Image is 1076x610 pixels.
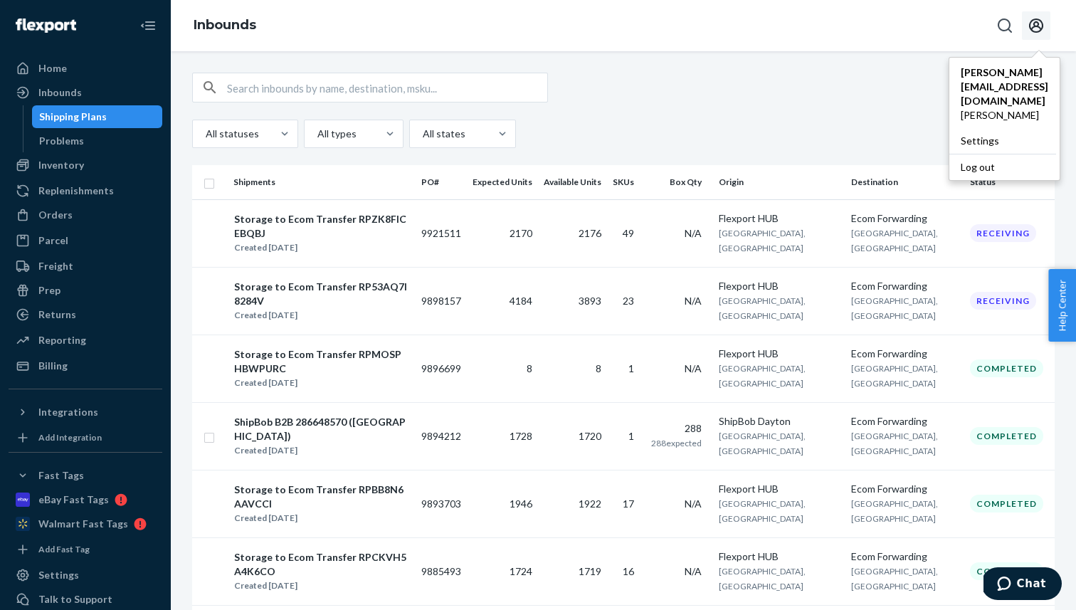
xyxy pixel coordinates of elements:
div: Created [DATE] [234,376,409,390]
span: 288 expected [651,438,702,448]
input: All states [421,127,423,141]
div: Flexport HUB [719,279,840,293]
span: [GEOGRAPHIC_DATA], [GEOGRAPHIC_DATA] [851,566,938,591]
div: Flexport HUB [719,211,840,226]
td: 9885493 [416,537,467,605]
div: Created [DATE] [234,241,409,255]
div: Problems [39,134,84,148]
div: Ecom Forwarding [851,414,959,428]
th: Expected Units [467,165,538,199]
div: Ecom Forwarding [851,279,959,293]
div: eBay Fast Tags [38,493,109,507]
div: Completed [970,562,1043,580]
span: N/A [685,565,702,577]
span: 4184 [510,295,532,307]
div: Storage to Ecom Transfer RPCKVH5A4K6CO [234,550,409,579]
div: Reporting [38,333,86,347]
div: Receiving [970,292,1036,310]
div: Created [DATE] [234,308,409,322]
div: Completed [970,495,1043,512]
a: eBay Fast Tags [9,488,162,511]
th: Box Qty [645,165,713,199]
td: 9896699 [416,335,467,402]
div: Flexport HUB [719,549,840,564]
div: Inbounds [38,85,82,100]
span: N/A [685,362,702,374]
a: Inventory [9,154,162,177]
span: [GEOGRAPHIC_DATA], [GEOGRAPHIC_DATA] [719,363,806,389]
div: Replenishments [38,184,114,198]
div: Add Fast Tag [38,543,90,555]
div: Orders [38,208,73,222]
span: 8 [527,362,532,374]
div: Receiving [970,224,1036,242]
th: Origin [713,165,845,199]
img: Flexport logo [16,19,76,33]
span: [GEOGRAPHIC_DATA], [GEOGRAPHIC_DATA] [719,228,806,253]
th: Shipments [228,165,416,199]
button: Open Search Box [991,11,1019,40]
td: 9898157 [416,267,467,335]
div: Storage to Ecom Transfer RPMOSPHBWPURC [234,347,409,376]
div: Home [38,61,67,75]
a: Freight [9,255,162,278]
a: Add Integration [9,429,162,446]
span: 1946 [510,498,532,510]
div: Flexport HUB [719,347,840,361]
a: Reporting [9,329,162,352]
div: Storage to Ecom Transfer RPBB8N6AAVCCI [234,483,409,511]
div: Inventory [38,158,84,172]
a: Orders [9,204,162,226]
div: Ecom Forwarding [851,549,959,564]
div: Add Integration [38,431,102,443]
div: Parcel [38,233,68,248]
div: Billing [38,359,68,373]
th: Available Units [538,165,607,199]
div: Storage to Ecom Transfer RP53AQ7I8284V [234,280,409,308]
button: Close Navigation [134,11,162,40]
div: Freight [38,259,73,273]
span: 1719 [579,565,601,577]
td: 9893703 [416,470,467,537]
span: 2176 [579,227,601,239]
div: Fast Tags [38,468,84,483]
a: Prep [9,279,162,302]
a: Inbounds [194,17,256,33]
th: SKUs [607,165,645,199]
span: 1 [628,430,634,442]
span: 3893 [579,295,601,307]
th: PO# [416,165,467,199]
div: Flexport HUB [719,482,840,496]
span: 1922 [579,498,601,510]
span: 1728 [510,430,532,442]
span: 2170 [510,227,532,239]
input: All statuses [204,127,206,141]
div: Settings [38,568,79,582]
span: 23 [623,295,634,307]
div: Returns [38,307,76,322]
span: 17 [623,498,634,510]
span: [GEOGRAPHIC_DATA], [GEOGRAPHIC_DATA] [851,295,938,321]
button: Help Center [1048,269,1076,342]
span: 16 [623,565,634,577]
div: ShipBob Dayton [719,414,840,428]
div: Ecom Forwarding [851,211,959,226]
span: 8 [596,362,601,374]
div: Walmart Fast Tags [38,517,128,531]
a: Home [9,57,162,80]
a: Parcel [9,229,162,252]
span: [GEOGRAPHIC_DATA], [GEOGRAPHIC_DATA] [851,363,938,389]
span: 1720 [579,430,601,442]
span: 1724 [510,565,532,577]
span: [GEOGRAPHIC_DATA], [GEOGRAPHIC_DATA] [719,566,806,591]
button: Integrations [9,401,162,424]
a: Settings [949,128,1060,154]
span: [GEOGRAPHIC_DATA], [GEOGRAPHIC_DATA] [719,295,806,321]
button: Open account menu [1022,11,1050,40]
span: [PERSON_NAME][EMAIL_ADDRESS][DOMAIN_NAME] [961,65,1048,108]
input: All types [316,127,317,141]
button: Log out [949,154,1056,180]
ol: breadcrumbs [182,5,268,46]
div: Talk to Support [38,592,112,606]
